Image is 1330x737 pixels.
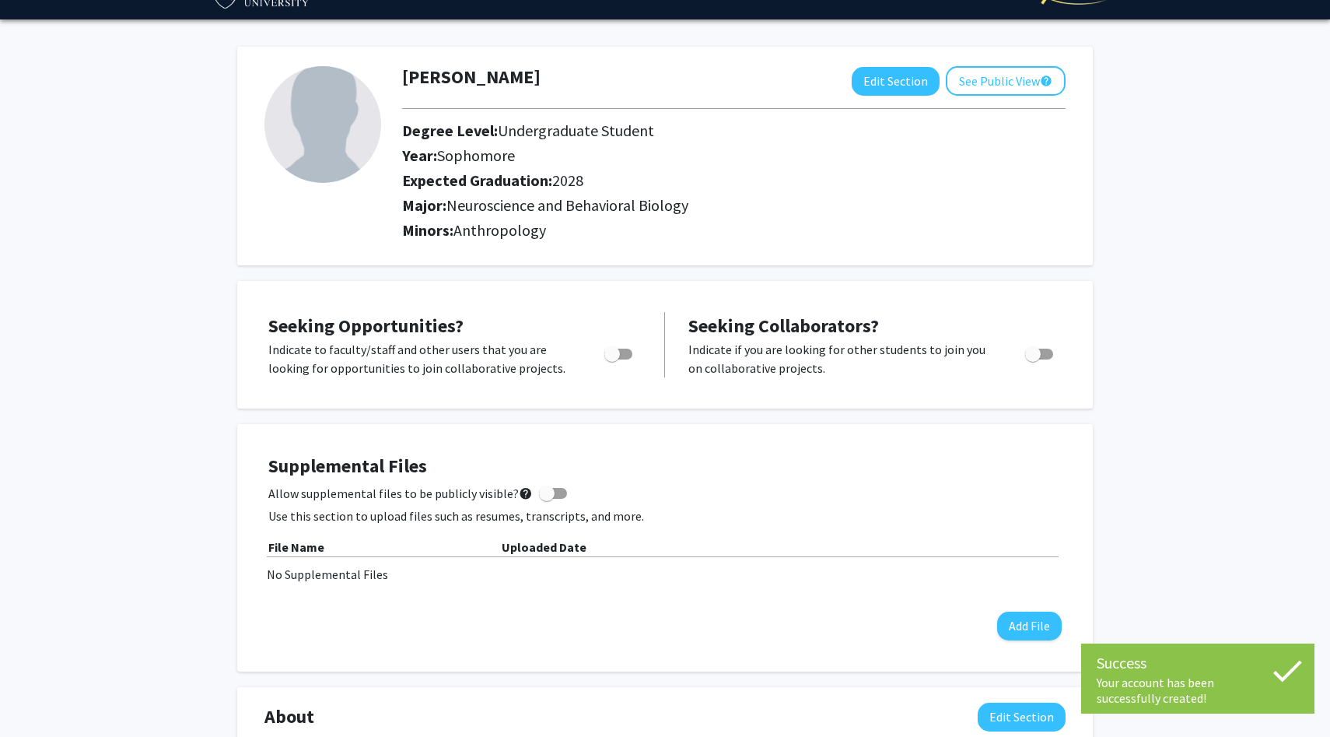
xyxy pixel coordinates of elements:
[402,196,1066,215] h2: Major:
[498,121,654,140] span: Undergraduate Student
[402,66,541,89] h1: [PERSON_NAME]
[688,314,879,338] span: Seeking Collaborators?
[688,340,996,377] p: Indicate if you are looking for other students to join you on collaborative projects.
[267,565,1063,584] div: No Supplemental Files
[852,67,940,96] button: Edit Section
[598,340,641,363] div: Toggle
[978,703,1066,732] button: Edit About
[519,484,533,503] mat-icon: help
[268,539,324,555] b: File Name
[946,66,1066,96] button: See Public View
[402,171,995,190] h2: Expected Graduation:
[1019,340,1062,363] div: Toggle
[268,314,464,338] span: Seeking Opportunities?
[1097,675,1299,706] div: Your account has been successfully created!
[446,195,688,215] span: Neuroscience and Behavioral Biology
[12,667,66,725] iframe: Chat
[552,170,583,190] span: 2028
[402,221,1066,240] h2: Minors:
[268,455,1062,478] h4: Supplemental Files
[268,340,575,377] p: Indicate to faculty/staff and other users that you are looking for opportunities to join collabor...
[437,146,515,165] span: Sophomore
[1040,72,1052,90] mat-icon: help
[402,121,995,140] h2: Degree Level:
[402,146,995,165] h2: Year:
[453,220,546,240] span: Anthropology
[264,703,314,731] span: About
[268,507,1062,525] p: Use this section to upload files such as resumes, transcripts, and more.
[264,66,381,183] img: Profile Picture
[997,612,1062,640] button: Add File
[502,539,586,555] b: Uploaded Date
[268,484,533,503] span: Allow supplemental files to be publicly visible?
[1097,651,1299,675] div: Success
